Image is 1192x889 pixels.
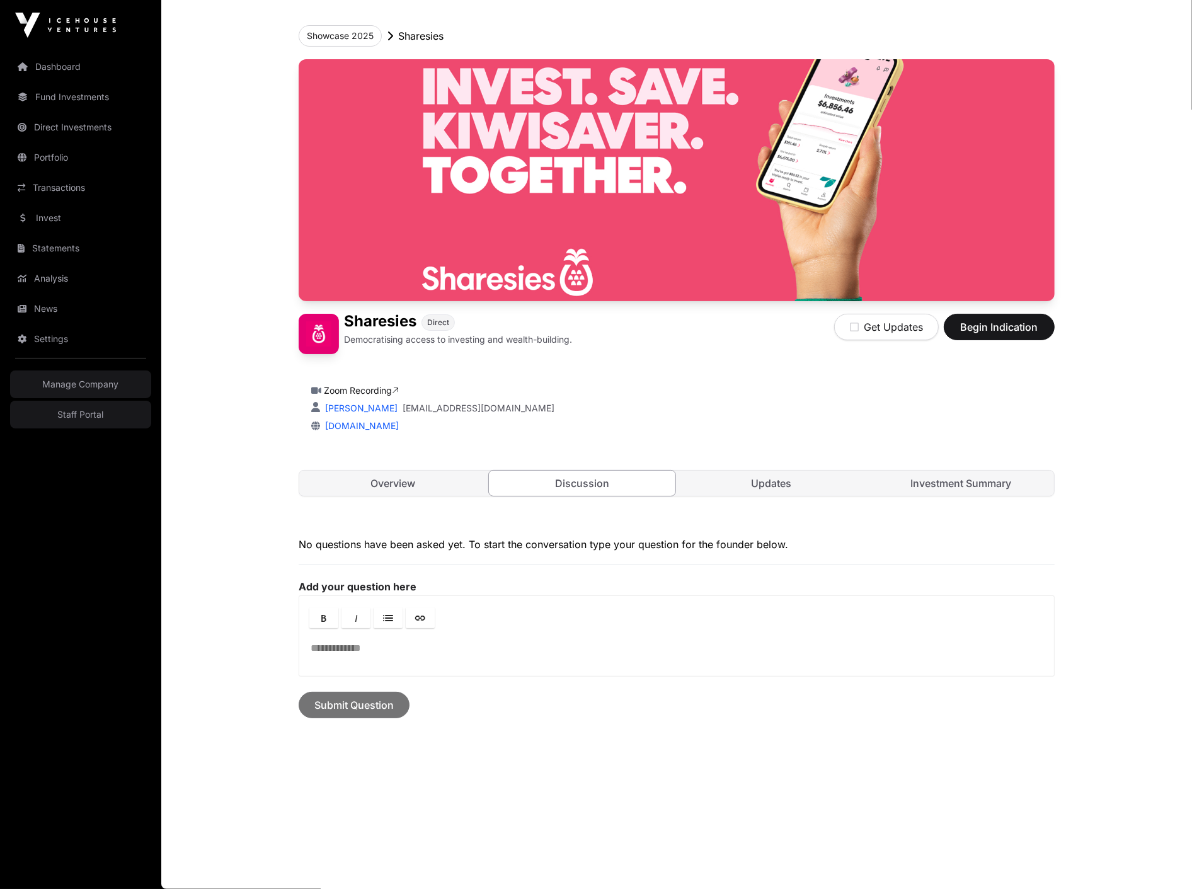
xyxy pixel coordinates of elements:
a: Staff Portal [10,401,151,428]
p: Sharesies [398,28,444,43]
nav: Tabs [299,471,1054,496]
a: Portfolio [10,144,151,171]
img: Sharesies [299,314,339,354]
a: Lists [374,607,403,628]
a: Begin Indication [944,326,1055,339]
a: Fund Investments [10,83,151,111]
a: Italic [341,607,370,628]
img: Sharesies [299,59,1055,301]
span: Begin Indication [960,319,1039,335]
a: Zoom Recording [324,385,399,396]
p: Democratising access to investing and wealth-building. [344,333,572,346]
a: Updates [678,471,865,496]
a: Manage Company [10,370,151,398]
span: Direct [427,318,449,328]
a: Dashboard [10,53,151,81]
iframe: Chat Widget [1129,829,1192,889]
a: Link [406,607,435,628]
a: Statements [10,234,151,262]
button: Get Updates [834,314,939,340]
label: Add your question here [299,580,1055,593]
button: Showcase 2025 [299,25,382,47]
a: News [10,295,151,323]
a: Transactions [10,174,151,202]
img: Icehouse Ventures Logo [15,13,116,38]
a: Analysis [10,265,151,292]
a: Direct Investments [10,113,151,141]
a: [EMAIL_ADDRESS][DOMAIN_NAME] [403,402,554,415]
a: Overview [299,471,486,496]
button: Begin Indication [944,314,1055,340]
a: Settings [10,325,151,353]
h1: Sharesies [344,314,416,331]
a: Investment Summary [868,471,1055,496]
a: [DOMAIN_NAME] [320,420,399,431]
a: Discussion [488,470,677,496]
a: Bold [309,607,338,628]
a: Invest [10,204,151,232]
p: No questions have been asked yet. To start the conversation type your question for the founder be... [299,537,1055,552]
a: [PERSON_NAME] [323,403,398,413]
